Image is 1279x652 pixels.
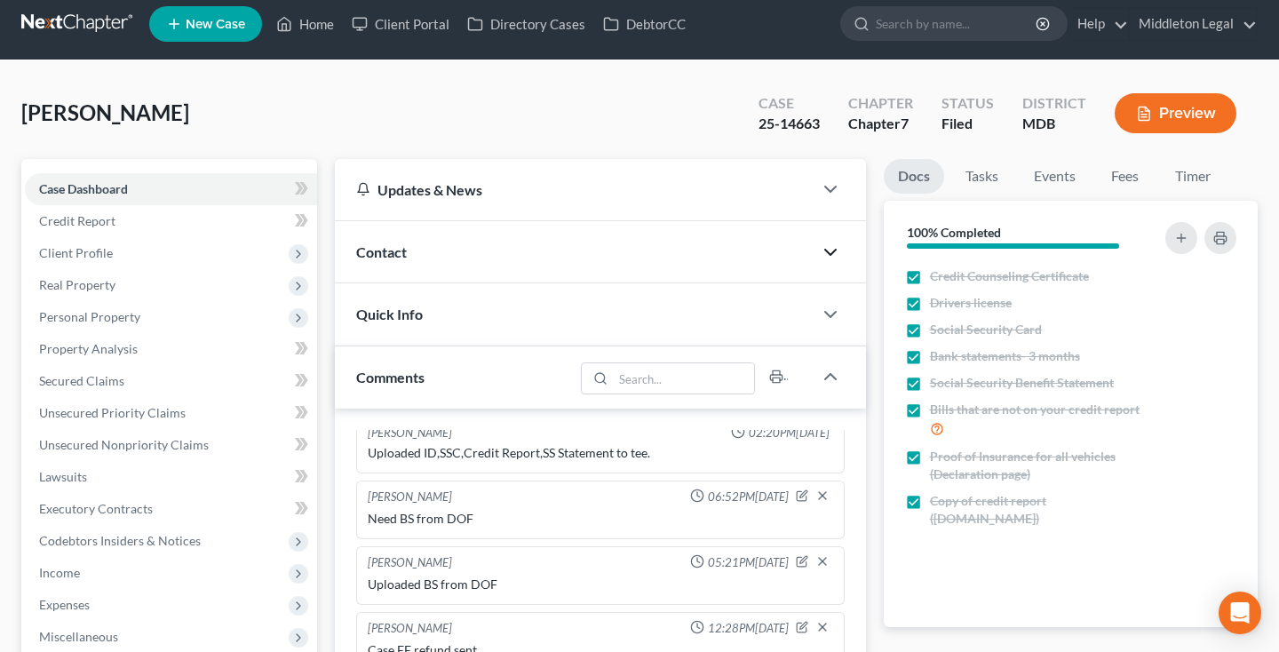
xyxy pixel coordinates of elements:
[39,181,128,196] span: Case Dashboard
[907,225,1001,240] strong: 100% Completed
[39,373,124,388] span: Secured Claims
[368,489,452,506] div: [PERSON_NAME]
[39,277,115,292] span: Real Property
[25,493,317,525] a: Executory Contracts
[343,8,458,40] a: Client Portal
[186,18,245,31] span: New Case
[25,397,317,429] a: Unsecured Priority Claims
[759,93,820,114] div: Case
[1115,93,1236,133] button: Preview
[39,597,90,612] span: Expenses
[1022,93,1086,114] div: District
[368,576,833,593] div: Uploaded BS from DOF
[1097,159,1154,194] a: Fees
[25,365,317,397] a: Secured Claims
[39,437,209,452] span: Unsecured Nonpriority Claims
[951,159,1013,194] a: Tasks
[930,492,1149,528] span: Copy of credit report ([DOMAIN_NAME])
[39,245,113,260] span: Client Profile
[708,489,789,505] span: 06:52PM[DATE]
[25,461,317,493] a: Lawsuits
[930,374,1114,392] span: Social Security Benefit Statement
[941,93,994,114] div: Status
[368,554,452,572] div: [PERSON_NAME]
[368,425,452,441] div: [PERSON_NAME]
[458,8,594,40] a: Directory Cases
[25,205,317,237] a: Credit Report
[39,341,138,356] span: Property Analysis
[39,405,186,420] span: Unsecured Priority Claims
[25,173,317,205] a: Case Dashboard
[356,180,791,199] div: Updates & News
[1022,114,1086,134] div: MDB
[848,114,913,134] div: Chapter
[368,444,833,462] div: Uploaded ID,SSC,Credit Report,SS Statement to tee.
[1219,592,1261,634] div: Open Intercom Messenger
[356,369,425,386] span: Comments
[1161,159,1225,194] a: Timer
[1068,8,1128,40] a: Help
[930,347,1080,365] span: Bank statements- 3 months
[941,114,994,134] div: Filed
[39,629,118,644] span: Miscellaneous
[267,8,343,40] a: Home
[39,469,87,484] span: Lawsuits
[930,321,1042,338] span: Social Security Card
[594,8,695,40] a: DebtorCC
[901,115,909,131] span: 7
[39,309,140,324] span: Personal Property
[39,533,201,548] span: Codebtors Insiders & Notices
[25,429,317,461] a: Unsecured Nonpriority Claims
[759,114,820,134] div: 25-14663
[1020,159,1090,194] a: Events
[749,425,830,441] span: 02:20PM[DATE]
[39,501,153,516] span: Executory Contracts
[930,448,1149,483] span: Proof of Insurance for all vehicles (Declaration page)
[848,93,913,114] div: Chapter
[1130,8,1257,40] a: Middleton Legal
[930,401,1140,418] span: Bills that are not on your credit report
[39,213,115,228] span: Credit Report
[39,565,80,580] span: Income
[25,333,317,365] a: Property Analysis
[708,554,789,571] span: 05:21PM[DATE]
[356,306,423,322] span: Quick Info
[368,510,833,528] div: Need BS from DOF
[930,294,1012,312] span: Drivers license
[21,99,189,125] span: [PERSON_NAME]
[356,243,407,260] span: Contact
[930,267,1089,285] span: Credit Counseling Certificate
[368,620,452,638] div: [PERSON_NAME]
[884,159,944,194] a: Docs
[876,7,1038,40] input: Search by name...
[613,363,754,394] input: Search...
[708,620,789,637] span: 12:28PM[DATE]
